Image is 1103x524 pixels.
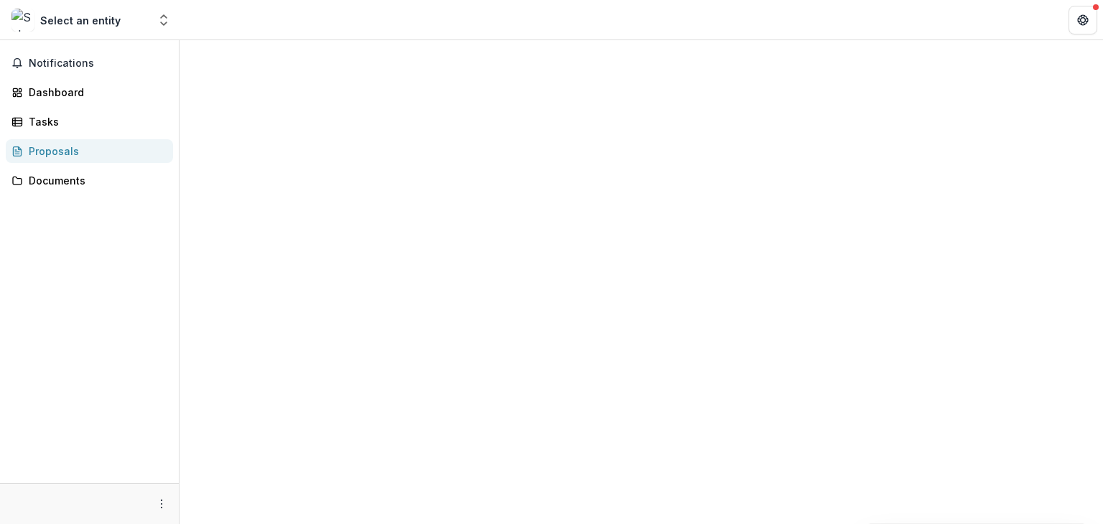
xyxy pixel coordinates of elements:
button: Get Help [1069,6,1097,34]
a: Documents [6,169,173,192]
div: Documents [29,173,162,188]
button: Open entity switcher [154,6,174,34]
div: Proposals [29,144,162,159]
div: Select an entity [40,13,121,28]
a: Dashboard [6,80,173,104]
a: Tasks [6,110,173,134]
button: Notifications [6,52,173,75]
div: Tasks [29,114,162,129]
button: More [153,495,170,513]
img: Select an entity [11,9,34,32]
span: Notifications [29,57,167,70]
a: Proposals [6,139,173,163]
div: Dashboard [29,85,162,100]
